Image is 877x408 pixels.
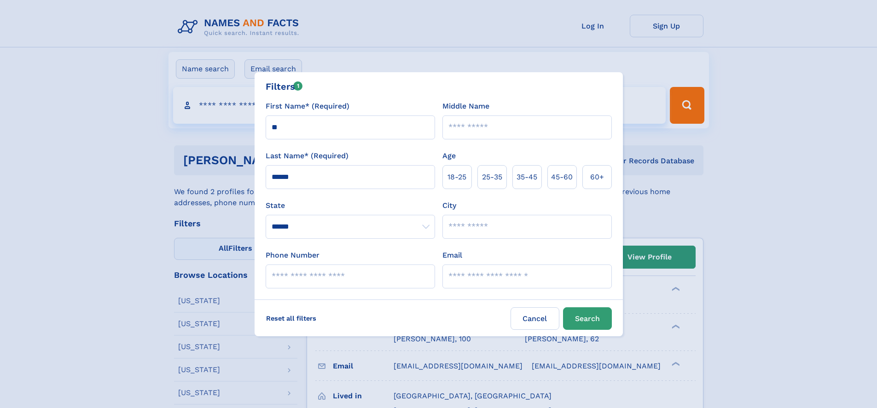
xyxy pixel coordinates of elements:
label: Cancel [511,307,559,330]
label: City [442,200,456,211]
span: 60+ [590,172,604,183]
span: 18‑25 [447,172,466,183]
span: 35‑45 [517,172,537,183]
span: 45‑60 [551,172,573,183]
span: 25‑35 [482,172,502,183]
label: Last Name* (Required) [266,150,348,161]
label: Age [442,150,456,161]
label: Phone Number [266,250,319,261]
label: Reset all filters [260,307,322,329]
div: Filters [266,80,303,93]
label: Middle Name [442,101,489,112]
label: Email [442,250,462,261]
button: Search [563,307,612,330]
label: State [266,200,435,211]
label: First Name* (Required) [266,101,349,112]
